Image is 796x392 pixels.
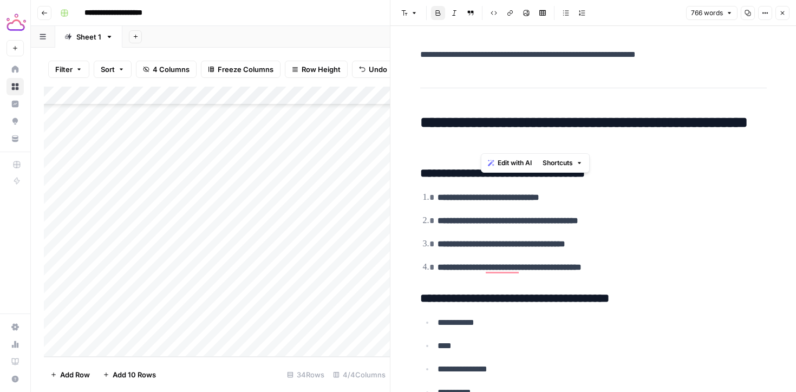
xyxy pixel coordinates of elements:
[285,61,348,78] button: Row Height
[352,61,394,78] button: Undo
[6,353,24,370] a: Learning Hub
[369,64,387,75] span: Undo
[136,61,197,78] button: 4 Columns
[484,156,536,170] button: Edit with AI
[6,130,24,147] a: Your Data
[201,61,280,78] button: Freeze Columns
[153,64,190,75] span: 4 Columns
[283,366,329,383] div: 34 Rows
[6,12,26,32] img: Tactiq Logo
[101,64,115,75] span: Sort
[6,336,24,353] a: Usage
[55,26,122,48] a: Sheet 1
[6,61,24,78] a: Home
[329,366,390,383] div: 4/4 Columns
[60,369,90,380] span: Add Row
[538,156,587,170] button: Shortcuts
[94,61,132,78] button: Sort
[6,9,24,36] button: Workspace: Tactiq
[55,64,73,75] span: Filter
[48,61,89,78] button: Filter
[218,64,273,75] span: Freeze Columns
[543,158,573,168] span: Shortcuts
[686,6,738,20] button: 766 words
[498,158,532,168] span: Edit with AI
[6,78,24,95] a: Browse
[6,113,24,130] a: Opportunities
[6,370,24,388] button: Help + Support
[691,8,723,18] span: 766 words
[6,95,24,113] a: Insights
[6,318,24,336] a: Settings
[113,369,156,380] span: Add 10 Rows
[96,366,162,383] button: Add 10 Rows
[76,31,101,42] div: Sheet 1
[302,64,341,75] span: Row Height
[44,366,96,383] button: Add Row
